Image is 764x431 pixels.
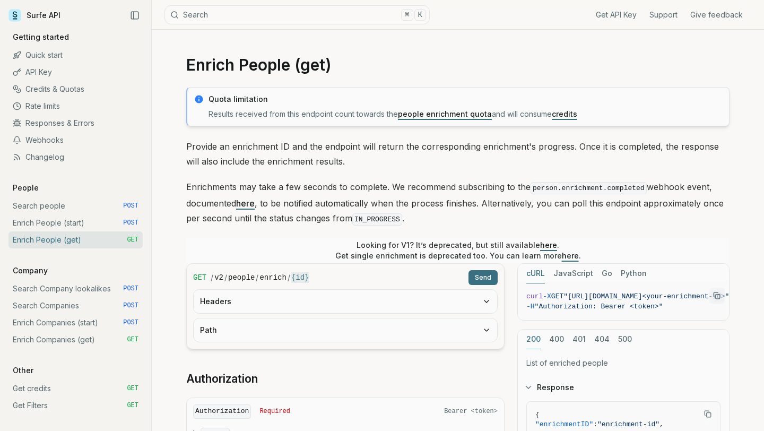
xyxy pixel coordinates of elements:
[8,365,38,376] p: Other
[352,213,402,226] code: IN_PROGRESS
[535,420,593,428] span: "enrichmentID"
[186,179,730,227] p: Enrichments may take a few seconds to complete. We recommend subscribing to the webhook event, do...
[8,231,143,248] a: Enrich People (get) GET
[602,264,612,283] button: Go
[563,292,729,300] span: "[URL][DOMAIN_NAME]<your-enrichment-id>"
[526,292,543,300] span: curl
[236,198,255,209] a: here
[186,139,730,169] p: Provide an enrichment ID and the endpoint will return the corresponding enrichment's progress. On...
[127,236,138,244] span: GET
[549,330,564,349] button: 400
[659,420,664,428] span: ,
[398,109,492,118] a: people enrichment quota
[8,397,143,414] a: Get Filters GET
[535,411,540,419] span: {
[526,358,720,368] p: List of enriched people
[288,272,290,283] span: /
[597,420,659,428] span: "enrichment-id"
[127,7,143,23] button: Collapse Sidebar
[543,292,551,300] span: -X
[709,288,725,304] button: Copy Text
[8,280,143,297] a: Search Company lookalikes POST
[531,182,647,194] code: person.enrichment.completed
[8,47,143,64] a: Quick start
[259,272,286,283] code: enrich
[700,406,716,422] button: Copy Text
[209,109,723,119] p: Results received from this endpoint count towards the and will consume
[8,81,143,98] a: Credits & Quotas
[194,318,497,342] button: Path
[193,404,251,419] code: Authorization
[526,303,535,311] span: -H
[127,401,138,410] span: GET
[526,264,545,283] button: cURL
[572,330,586,349] button: 401
[194,290,497,313] button: Headers
[8,115,143,132] a: Responses & Errors
[164,5,430,24] button: Search⌘K
[127,384,138,393] span: GET
[8,331,143,348] a: Enrich Companies (get) GET
[8,149,143,166] a: Changelog
[540,240,557,249] a: here
[8,314,143,331] a: Enrich Companies (start) POST
[562,251,579,260] a: here
[224,272,227,283] span: /
[8,32,73,42] p: Getting started
[553,264,593,283] button: JavaScript
[8,132,143,149] a: Webhooks
[594,330,610,349] button: 404
[414,9,426,21] kbd: K
[468,270,498,285] button: Send
[8,297,143,314] a: Search Companies POST
[596,10,637,20] a: Get API Key
[259,407,290,416] span: Required
[552,109,577,118] a: credits
[8,214,143,231] a: Enrich People (start) POST
[256,272,258,283] span: /
[8,265,52,276] p: Company
[186,55,730,74] h1: Enrich People (get)
[535,303,663,311] span: "Authorization: Bearer <token>"
[123,318,138,327] span: POST
[444,407,498,416] span: Bearer <token>
[8,7,60,23] a: Surfe API
[401,9,413,21] kbd: ⌘
[618,330,632,349] button: 500
[649,10,678,20] a: Support
[8,64,143,81] a: API Key
[518,374,729,401] button: Response
[127,335,138,344] span: GET
[123,285,138,293] span: POST
[209,94,723,105] p: Quota limitation
[8,380,143,397] a: Get credits GET
[526,330,541,349] button: 200
[551,292,563,300] span: GET
[8,183,43,193] p: People
[8,98,143,115] a: Rate limits
[8,197,143,214] a: Search people POST
[193,272,206,283] span: GET
[123,301,138,310] span: POST
[123,202,138,210] span: POST
[123,219,138,227] span: POST
[291,272,309,283] code: {id}
[214,272,223,283] code: v2
[228,272,255,283] code: people
[335,240,581,261] p: Looking for V1? It’s deprecated, but still available . Get single enrichment is deprecated too. Y...
[211,272,213,283] span: /
[621,264,647,283] button: Python
[186,372,258,386] a: Authorization
[690,10,743,20] a: Give feedback
[593,420,597,428] span: :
